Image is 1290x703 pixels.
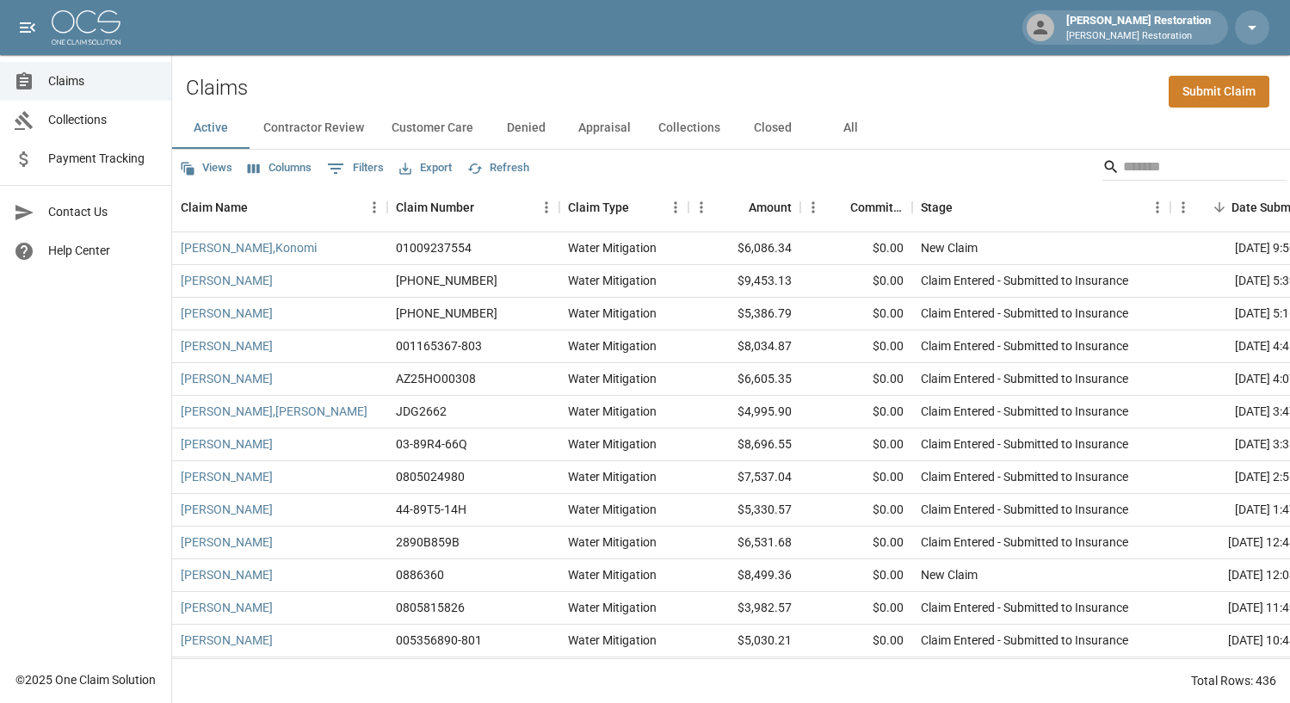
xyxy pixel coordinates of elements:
[921,501,1128,518] div: Claim Entered - Submitted to Insurance
[181,183,248,231] div: Claim Name
[688,527,800,559] div: $6,531.68
[396,566,444,583] div: 0886360
[396,632,482,649] div: 005356890-801
[568,533,657,551] div: Water Mitigation
[396,403,447,420] div: JDG2662
[826,195,850,219] button: Sort
[1170,194,1196,220] button: Menu
[1066,29,1211,44] p: [PERSON_NAME] Restoration
[568,183,629,231] div: Claim Type
[688,592,800,625] div: $3,982.57
[688,265,800,298] div: $9,453.13
[48,72,157,90] span: Claims
[181,533,273,551] a: [PERSON_NAME]
[172,108,1290,149] div: dynamic tabs
[688,183,800,231] div: Amount
[181,272,273,289] a: [PERSON_NAME]
[800,527,912,559] div: $0.00
[688,657,800,690] div: $9,309.42
[800,461,912,494] div: $0.00
[1191,672,1276,689] div: Total Rows: 436
[15,671,156,688] div: © 2025 One Claim Solution
[688,625,800,657] div: $5,030.21
[921,305,1128,322] div: Claim Entered - Submitted to Insurance
[396,533,460,551] div: 2890B859B
[186,76,248,101] h2: Claims
[568,632,657,649] div: Water Mitigation
[559,183,688,231] div: Claim Type
[800,330,912,363] div: $0.00
[244,155,316,182] button: Select columns
[568,566,657,583] div: Water Mitigation
[568,239,657,256] div: Water Mitigation
[800,559,912,592] div: $0.00
[568,468,657,485] div: Water Mitigation
[395,155,456,182] button: Export
[568,403,657,420] div: Water Mitigation
[800,265,912,298] div: $0.00
[396,337,482,355] div: 001165367-803
[250,108,378,149] button: Contractor Review
[800,298,912,330] div: $0.00
[568,501,657,518] div: Water Mitigation
[396,599,465,616] div: 0805815826
[800,625,912,657] div: $0.00
[48,150,157,168] span: Payment Tracking
[725,195,749,219] button: Sort
[688,559,800,592] div: $8,499.36
[487,108,565,149] button: Denied
[912,183,1170,231] div: Stage
[800,657,912,690] div: $0.00
[921,403,1128,420] div: Claim Entered - Submitted to Insurance
[1059,12,1218,43] div: [PERSON_NAME] Restoration
[800,396,912,429] div: $0.00
[396,370,476,387] div: AZ25HO00308
[52,10,120,45] img: ocs-logo-white-transparent.png
[181,435,273,453] a: [PERSON_NAME]
[688,194,714,220] button: Menu
[396,183,474,231] div: Claim Number
[688,330,800,363] div: $8,034.87
[800,363,912,396] div: $0.00
[181,632,273,649] a: [PERSON_NAME]
[534,194,559,220] button: Menu
[749,183,792,231] div: Amount
[48,203,157,221] span: Contact Us
[921,468,1128,485] div: Claim Entered - Submitted to Insurance
[921,370,1128,387] div: Claim Entered - Submitted to Insurance
[921,337,1128,355] div: Claim Entered - Submitted to Insurance
[688,232,800,265] div: $6,086.34
[568,370,657,387] div: Water Mitigation
[396,435,467,453] div: 03-89R4-66Q
[921,272,1128,289] div: Claim Entered - Submitted to Insurance
[48,111,157,129] span: Collections
[463,155,534,182] button: Refresh
[812,108,889,149] button: All
[568,305,657,322] div: Water Mitigation
[850,183,904,231] div: Committed Amount
[181,305,273,322] a: [PERSON_NAME]
[181,501,273,518] a: [PERSON_NAME]
[396,305,497,322] div: 300-0567913-2025
[396,239,472,256] div: 01009237554
[921,239,978,256] div: New Claim
[800,592,912,625] div: $0.00
[688,298,800,330] div: $5,386.79
[181,239,317,256] a: [PERSON_NAME],Konomi
[1207,195,1231,219] button: Sort
[688,396,800,429] div: $4,995.90
[181,403,367,420] a: [PERSON_NAME],[PERSON_NAME]
[474,195,498,219] button: Sort
[688,429,800,461] div: $8,696.55
[921,533,1128,551] div: Claim Entered - Submitted to Insurance
[387,183,559,231] div: Claim Number
[248,195,272,219] button: Sort
[800,232,912,265] div: $0.00
[921,566,978,583] div: New Claim
[181,599,273,616] a: [PERSON_NAME]
[568,272,657,289] div: Water Mitigation
[565,108,645,149] button: Appraisal
[645,108,734,149] button: Collections
[800,183,912,231] div: Committed Amount
[800,194,826,220] button: Menu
